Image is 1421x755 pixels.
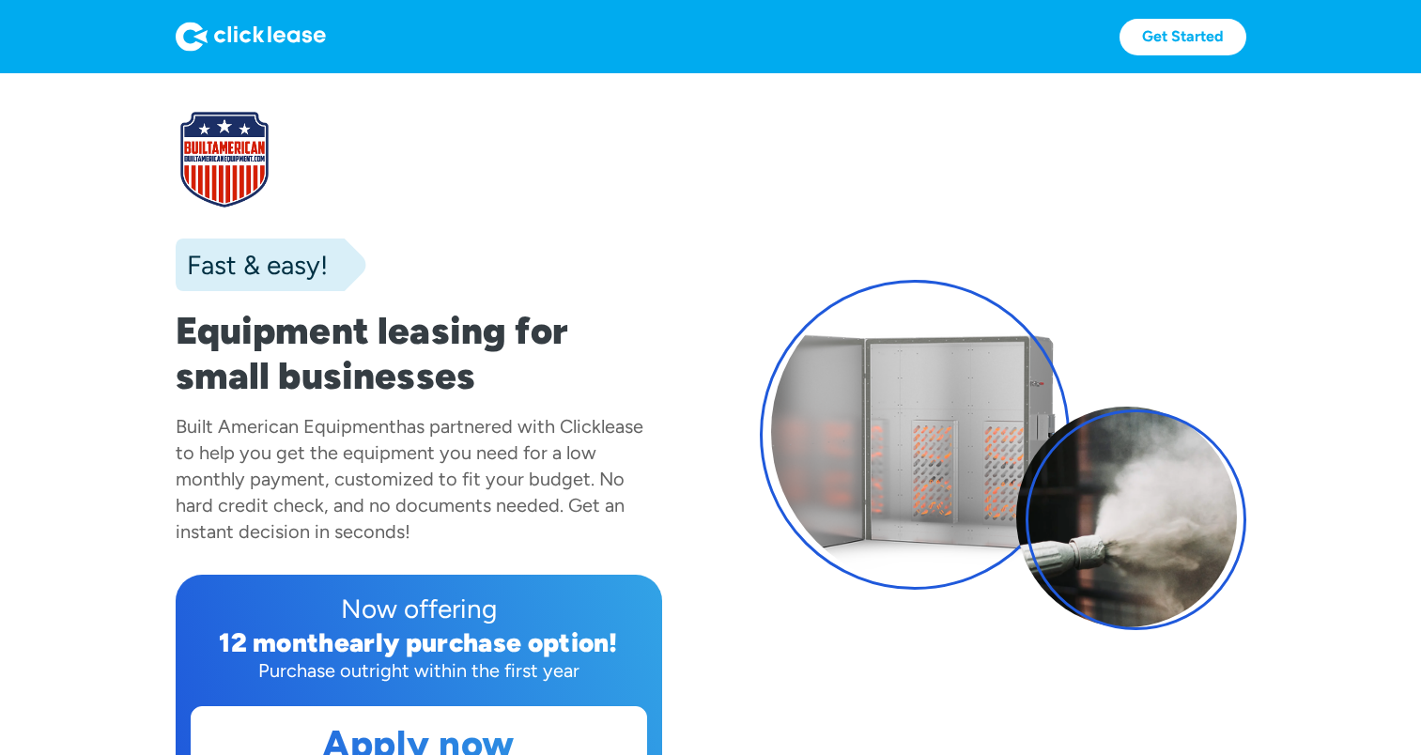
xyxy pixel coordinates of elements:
div: 12 month [219,626,334,658]
div: Built American Equipment [176,415,396,438]
div: Fast & easy! [176,246,328,284]
a: Get Started [1120,19,1246,55]
div: Now offering [191,590,647,627]
div: early purchase option! [334,626,618,658]
h1: Equipment leasing for small businesses [176,308,662,398]
img: Logo [176,22,326,52]
div: has partnered with Clicklease to help you get the equipment you need for a low monthly payment, c... [176,415,643,543]
div: Purchase outright within the first year [191,657,647,684]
